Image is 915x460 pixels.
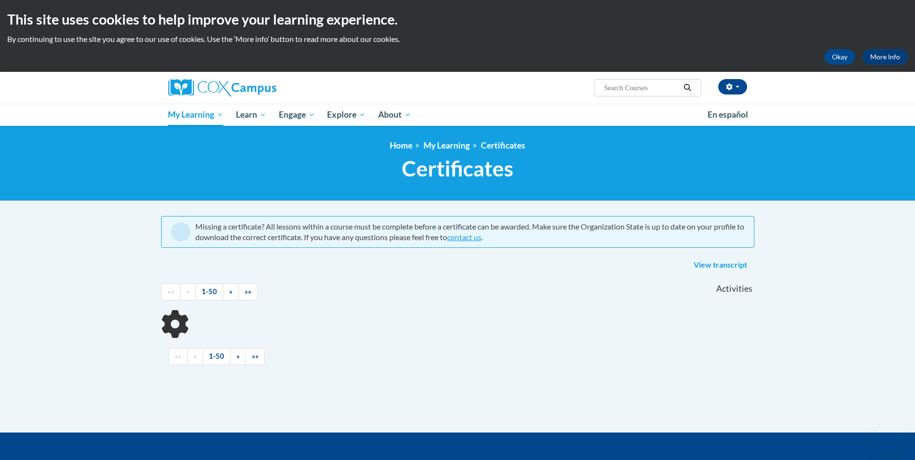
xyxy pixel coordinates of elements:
[238,284,258,300] a: End
[161,284,180,300] a: Begining
[236,109,266,121] span: Learn
[686,257,754,273] a: View transcript
[321,104,372,126] a: Explore
[230,348,246,365] a: Next
[162,104,230,126] a: My Learning
[279,109,315,121] span: Engage
[372,104,417,126] a: About
[168,348,188,365] a: Begining
[701,105,754,125] a: En español
[708,109,748,120] span: En español
[7,10,908,29] h2: This site uses cookies to help improve your learning experience.
[186,287,190,296] span: «
[716,284,752,294] span: Activities
[203,348,231,365] a: 1-50
[180,284,196,300] a: Previous
[245,287,251,296] span: »»
[187,348,203,365] a: Previous
[378,109,411,121] span: About
[481,140,525,150] a: Certificates
[193,352,197,360] span: «
[167,287,174,296] span: ««
[402,156,513,181] span: Certificates
[7,34,908,44] p: By continuing to use the site you agree to our use of cookies. Use the ‘More info’ button to read...
[447,232,481,242] a: contact us
[195,284,223,300] a: 1-50
[390,140,412,150] a: Home
[175,352,181,360] span: ««
[246,348,265,365] a: End
[603,82,680,94] input: Search Courses
[327,109,366,121] span: Explore
[862,49,908,65] a: More Info
[824,49,855,65] button: Okay
[168,79,276,96] img: Cox Campus
[229,287,232,296] span: »
[168,109,223,121] span: My Learning
[223,284,239,300] a: Next
[195,221,744,243] div: Missing a certificate? All lessons within a course must be complete before a certificate can be a...
[252,352,259,360] span: »»
[876,421,907,452] iframe: Button to launch messaging window
[423,140,470,150] a: My Learning
[273,104,321,126] a: Engage
[168,79,352,96] a: Cox Campus
[680,82,695,94] button: Search
[154,104,762,126] div: Main menu
[230,104,273,126] a: Learn
[236,352,240,360] span: »
[718,79,747,95] button: Account Settings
